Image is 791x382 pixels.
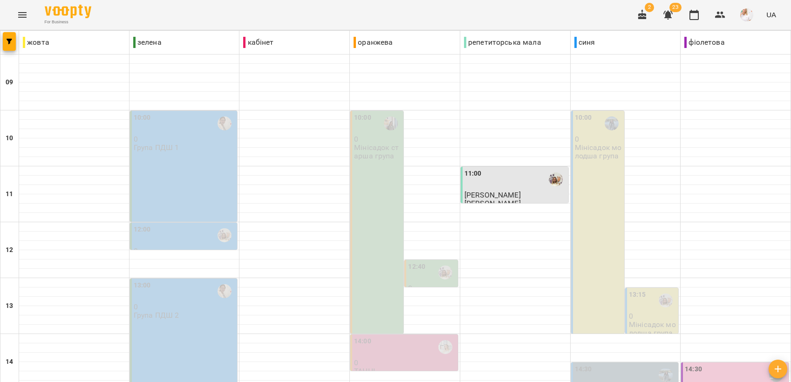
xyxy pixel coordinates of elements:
[354,135,402,143] p: 0
[464,37,541,48] p: репетиторська мала
[354,37,393,48] p: оранжева
[769,368,783,382] div: Світлана Бутковська
[645,3,654,12] span: 2
[464,191,521,199] span: [PERSON_NAME]
[6,133,13,143] h6: 10
[45,19,91,25] span: For Business
[575,143,622,160] p: Мінісадок молодша група
[575,135,622,143] p: 0
[6,77,13,88] h6: 09
[438,340,452,354] img: Дзядик Наталія
[354,143,402,160] p: Мінісадок старша група
[134,225,151,235] label: 12:00
[6,301,13,311] h6: 13
[11,4,34,26] button: Menu
[23,37,49,48] p: жовта
[6,357,13,367] h6: 14
[629,312,676,320] p: 0
[575,113,592,123] label: 10:00
[133,37,162,48] p: зелена
[243,37,273,48] p: кабінет
[134,135,236,143] p: 0
[575,364,592,375] label: 14:30
[438,266,452,280] img: Киричук Тетяна Миколаївна
[6,189,13,199] h6: 11
[574,37,595,48] p: синя
[740,8,753,21] img: eae1df90f94753cb7588c731c894874c.jpg
[685,364,702,375] label: 14:30
[629,321,676,337] p: Мінісадок молодша група
[669,3,682,12] span: 23
[659,293,673,307] img: Киричук Тетяна Миколаївна
[354,113,371,123] label: 10:00
[354,336,371,347] label: 14:00
[354,367,375,375] p: ТАНЦІ
[134,247,236,255] p: 0
[408,284,456,292] p: 0
[769,360,787,378] button: Створити урок
[134,311,179,319] p: Група ПДШ 2
[134,113,151,123] label: 10:00
[464,169,482,179] label: 11:00
[134,280,151,291] label: 13:00
[766,10,776,20] span: UA
[629,290,646,300] label: 13:15
[218,284,232,298] img: Рущак Василина Василівна
[464,199,521,207] p: [PERSON_NAME]
[549,172,563,186] img: Киричук Тетяна Миколаївна
[605,116,619,130] img: Гарасим Ольга Богданівна
[134,303,236,311] p: 0
[218,228,232,242] img: Киричук Тетяна Миколаївна
[384,116,398,130] img: Німців Ксенія Петрівна
[763,6,780,23] button: UA
[408,262,425,272] label: 12:40
[134,143,179,151] p: Група ПДШ 1
[684,37,724,48] p: фіолетова
[6,245,13,255] h6: 12
[354,359,456,367] p: 0
[45,5,91,18] img: Voopty Logo
[218,116,232,130] img: Рущак Василина Василівна
[659,368,673,382] img: Гарасим Ольга Богданівна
